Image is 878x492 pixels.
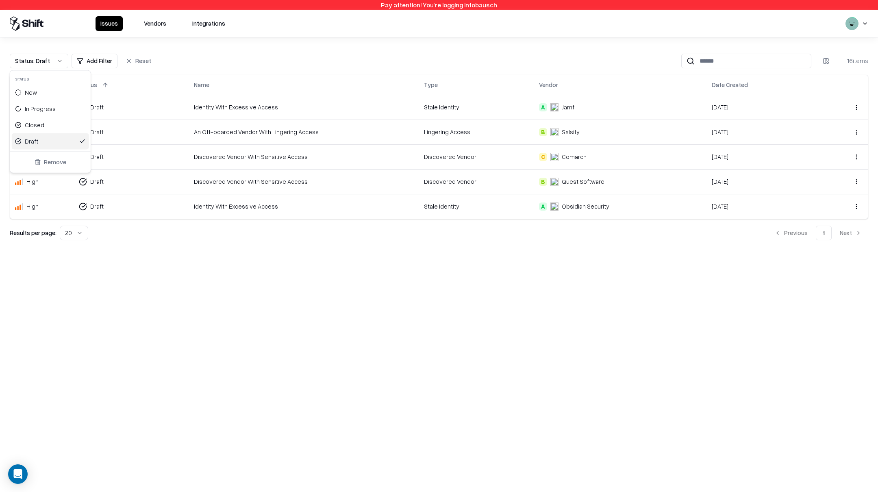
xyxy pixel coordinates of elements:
div: Closed [25,121,44,129]
button: Remove [13,155,87,170]
div: Draft [25,137,38,146]
div: In Progress [25,104,56,113]
span: Status [15,76,29,81]
div: Suggestions [10,71,91,152]
div: New [25,88,37,97]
